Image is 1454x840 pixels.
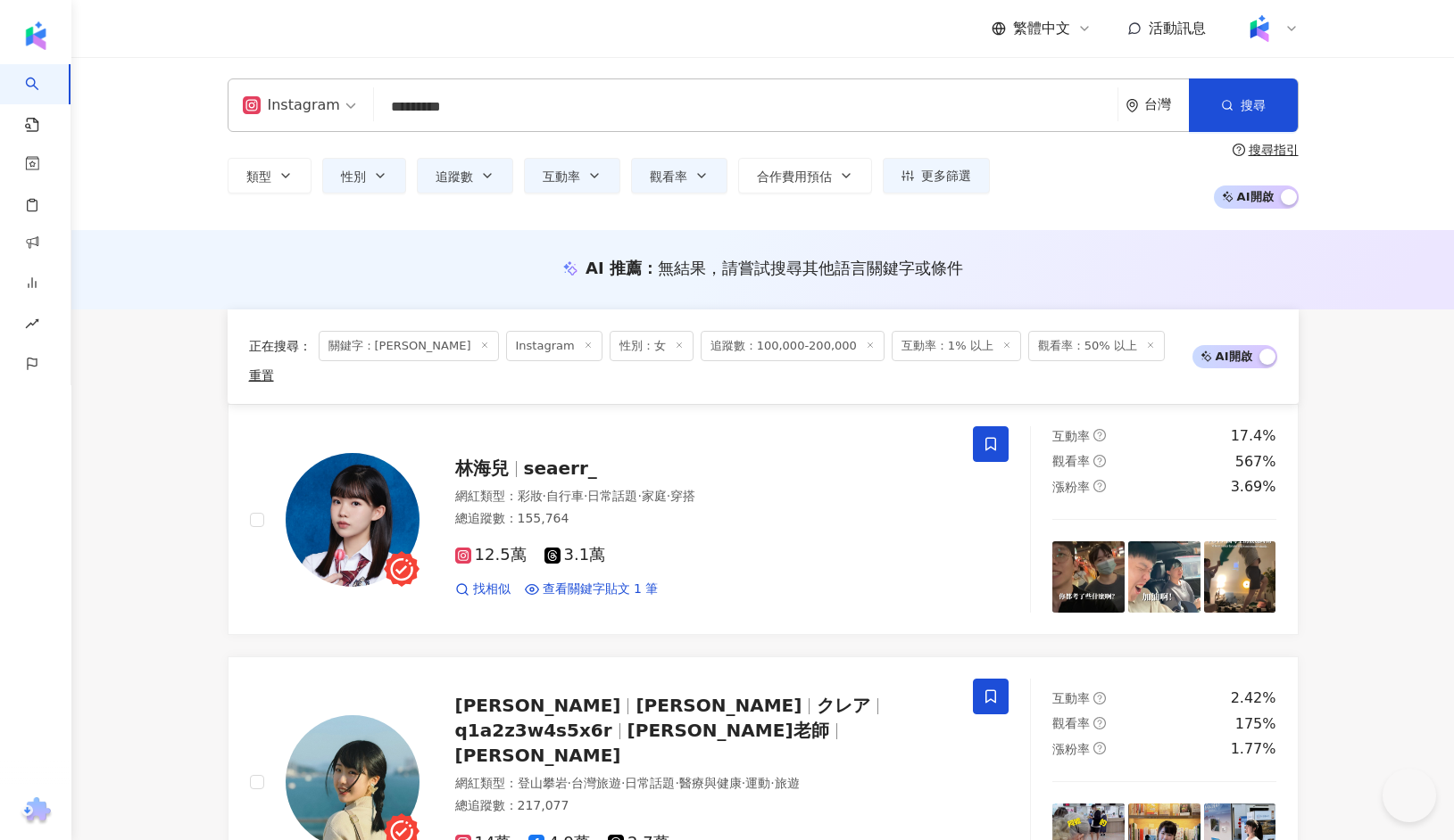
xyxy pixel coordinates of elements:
div: 175% [1235,714,1276,734]
span: · [742,776,745,790]
span: 追蹤數：100,000-200,000 [701,331,885,361]
span: · [667,489,670,503]
img: logo icon [21,21,50,50]
a: search [25,64,61,134]
a: 找相似 [455,581,511,598]
span: 彩妝 [518,489,543,503]
img: KOL Avatar [286,453,420,587]
span: 性別：女 [610,331,694,361]
span: 互動率 [1052,691,1090,705]
span: question-circle [1093,480,1106,492]
span: 漲粉率 [1052,480,1090,494]
span: 關鍵字：[PERSON_NAME] [319,331,499,361]
button: 性別 [322,158,406,194]
span: 家庭 [642,489,667,503]
span: 查看關鍵字貼文 1 筆 [543,581,659,598]
span: question-circle [1093,692,1106,704]
span: 旅遊 [775,776,800,790]
img: post-image [1052,541,1125,614]
span: · [543,489,546,503]
span: 正在搜尋 ： [249,339,312,353]
span: [PERSON_NAME] [455,695,621,716]
span: question-circle [1093,429,1106,441]
img: Kolr%20app%20icon%20%281%29.png [1242,12,1276,45]
span: · [621,776,625,790]
span: [PERSON_NAME]老師 [627,720,829,741]
div: 2.42% [1231,688,1276,708]
span: 追蹤數 [436,169,473,184]
span: 觀看率 [1052,454,1090,468]
span: 登山攀岩 [518,776,568,790]
button: 類型 [228,158,312,194]
span: 台灣旅遊 [571,776,621,790]
span: 類型 [246,169,271,184]
span: [PERSON_NAME] [455,745,621,766]
span: クレア [817,695,870,716]
a: 查看關鍵字貼文 1 筆 [525,581,659,598]
span: Instagram [506,331,602,361]
button: 追蹤數 [417,158,513,194]
span: 穿搭 [670,489,695,503]
div: 3.69% [1231,477,1276,497]
span: 無結果，請嘗試搜尋其他語言關鍵字或條件 [658,259,963,277]
span: 合作費用預估 [757,169,832,184]
span: 互動率 [1052,429,1090,443]
span: 林海兒 [455,457,509,479]
img: post-image [1204,541,1276,614]
button: 合作費用預估 [738,158,872,194]
span: · [584,489,587,503]
button: 觀看率 [631,158,727,194]
span: 互動率 [543,169,580,184]
span: 日常話題 [587,489,637,503]
div: 網紅類型 ： [455,488,952,506]
a: KOL Avatar林海兒seaerr_網紅類型：彩妝·自行車·日常話題·家庭·穿搭總追蹤數：155,76412.5萬3.1萬找相似查看關鍵字貼文 1 筆互動率question-circle17... [228,404,1299,635]
img: post-image [1128,541,1201,614]
div: 重置 [249,368,274,383]
div: AI 推薦 ： [586,257,963,279]
div: 1.77% [1231,739,1276,759]
span: · [637,489,641,503]
span: 性別 [341,169,366,184]
span: 運動 [745,776,770,790]
div: 網紅類型 ： [455,775,952,793]
div: 台灣 [1144,97,1189,112]
span: 找相似 [473,581,511,598]
span: · [568,776,571,790]
span: 活動訊息 [1149,20,1206,37]
iframe: Help Scout Beacon - Open [1383,769,1436,822]
div: 總追蹤數 ： 217,077 [455,797,952,815]
span: 12.5萬 [455,546,527,564]
img: chrome extension [19,797,54,826]
div: 總追蹤數 ： 155,764 [455,510,952,528]
span: 更多篩選 [921,169,971,183]
span: 觀看率 [650,169,687,184]
span: question-circle [1093,455,1106,467]
span: · [770,776,774,790]
span: q1a2z3w4s5x6r [455,720,612,741]
button: 搜尋 [1189,78,1298,132]
span: rise [25,306,39,346]
span: question-circle [1093,717,1106,729]
span: 觀看率：50% 以上 [1028,331,1165,361]
button: 互動率 [524,158,620,194]
div: Instagram [243,91,340,119]
span: question-circle [1093,742,1106,754]
span: 自行車 [546,489,584,503]
div: 搜尋指引 [1249,143,1299,157]
span: 3.1萬 [544,546,606,564]
span: [PERSON_NAME] [636,695,802,716]
div: 17.4% [1231,426,1276,446]
span: question-circle [1233,144,1245,156]
span: 醫療與健康 [679,776,742,790]
span: seaerr_ [524,457,597,479]
span: 互動率：1% 以上 [892,331,1021,361]
span: 搜尋 [1241,98,1266,112]
div: 567% [1235,452,1276,472]
span: 觀看率 [1052,716,1090,730]
span: environment [1126,99,1139,112]
span: 繁體中文 [1013,19,1070,38]
span: 日常話題 [625,776,675,790]
button: 更多篩選 [883,158,990,194]
span: · [675,776,678,790]
span: 漲粉率 [1052,742,1090,756]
